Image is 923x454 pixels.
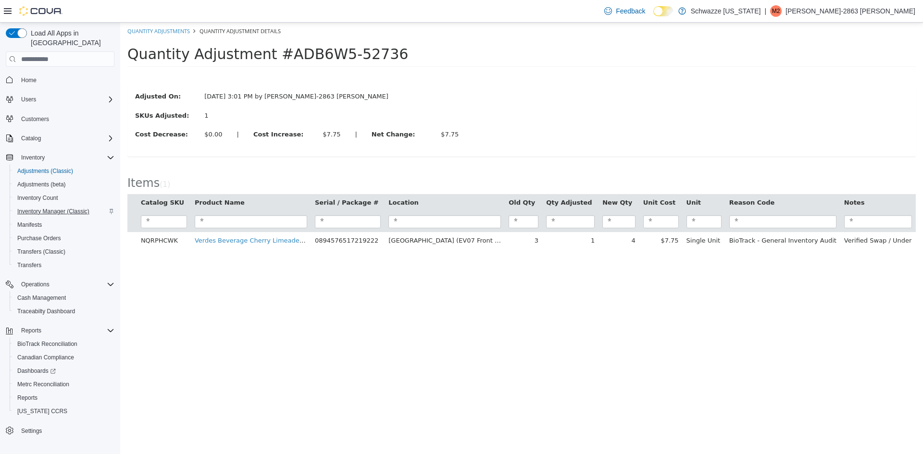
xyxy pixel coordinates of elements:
td: 0894576517219222 [191,209,264,227]
button: Adjustments (beta) [10,178,118,191]
button: Catalog [17,133,45,144]
span: Settings [21,427,42,435]
span: Reports [17,394,37,402]
span: Customers [17,113,114,125]
span: Catalog [17,133,114,144]
span: Manifests [13,219,114,231]
span: Reports [21,327,41,334]
span: Quantity Adjustment Details [79,5,161,12]
td: 1 [422,209,478,227]
a: Reports [13,392,41,404]
td: 3 [385,209,422,227]
span: Catalog [21,135,41,142]
span: Metrc Reconciliation [13,379,114,390]
button: New Qty [482,175,514,185]
button: Home [2,73,118,86]
span: Quantity Adjustment #ADB6W5-52736 [7,23,288,40]
button: Inventory [2,151,118,164]
span: [GEOGRAPHIC_DATA] (EV07 Front Room) [268,214,395,221]
a: Feedback [600,1,649,21]
span: Inventory [17,152,114,163]
button: Metrc Reconciliation [10,378,118,391]
button: Customers [2,112,118,126]
button: Inventory Manager (Classic) [10,205,118,218]
span: Home [21,76,37,84]
span: Users [17,94,114,105]
td: BioTrack - General Inventory Audit [605,209,720,227]
button: Unit [566,175,583,185]
span: Reports [13,392,114,404]
a: Dashboards [10,364,118,378]
div: [DATE] 3:01 PM by [PERSON_NAME]-2863 [PERSON_NAME] [77,69,275,79]
a: [US_STATE] CCRS [13,405,71,417]
a: Verdes Beverage Cherry Limeade 1:1 THC:CBG (H) 100mg [75,214,257,221]
span: Purchase Orders [13,233,114,244]
small: ( ) [39,158,50,166]
p: [PERSON_NAME]-2863 [PERSON_NAME] [786,5,915,17]
span: Adjustments (beta) [17,181,66,188]
button: Unit Cost [523,175,557,185]
button: Adjustments (Classic) [10,164,118,178]
span: Washington CCRS [13,405,114,417]
button: Cash Management [10,291,118,305]
span: Items [7,154,39,167]
a: Traceabilty Dashboard [13,306,79,317]
button: Notes [724,175,746,185]
span: Traceabilty Dashboard [17,307,75,315]
span: Settings [17,425,114,437]
span: Cash Management [13,292,114,304]
span: Inventory Count [13,192,114,204]
a: Adjustments (beta) [13,179,70,190]
button: Qty Adjusted [426,175,474,185]
button: Reports [17,325,45,336]
button: Users [17,94,40,105]
span: Home [17,74,114,86]
span: Dashboards [17,367,56,375]
span: Transfers (Classic) [13,246,114,258]
button: Old Qty [388,175,417,185]
div: Matthew-2863 Turner [770,5,782,17]
label: SKUs Adjusted: [8,88,77,98]
span: Inventory Manager (Classic) [13,206,114,217]
span: Metrc Reconciliation [17,380,69,388]
p: Schwazze [US_STATE] [691,5,761,17]
a: Cash Management [13,292,70,304]
span: Users [21,96,36,103]
button: Transfers (Classic) [10,245,118,258]
span: Canadian Compliance [17,354,74,361]
label: Cost Increase: [126,107,195,117]
a: Quantity Adjustments [7,5,70,12]
span: Transfers [17,261,41,269]
span: Customers [21,115,49,123]
span: Transfers (Classic) [17,248,65,256]
span: Canadian Compliance [13,352,114,363]
span: BioTrack Reconciliation [13,338,114,350]
button: Purchase Orders [10,232,118,245]
span: Operations [21,281,50,288]
td: Verified Swap / Under [720,209,796,227]
button: Manifests [10,218,118,232]
button: Reports [10,391,118,405]
label: Cost Decrease: [8,107,77,117]
span: BioTrack Reconciliation [17,340,77,348]
span: Inventory Count [17,194,58,202]
a: Metrc Reconciliation [13,379,73,390]
span: 1 [42,158,47,166]
img: Cova [19,6,62,16]
a: Adjustments (Classic) [13,165,77,177]
div: $0.00 [84,107,102,117]
a: Dashboards [13,365,60,377]
span: Inventory [21,154,45,161]
button: Operations [17,279,53,290]
a: Transfers [13,259,45,271]
button: Inventory Count [10,191,118,205]
span: M2 [772,5,780,17]
td: NQRPHCWK [17,209,71,227]
span: Inventory Manager (Classic) [17,208,89,215]
label: | [227,107,244,117]
button: Serial / Package # [195,175,261,185]
p: | [764,5,766,17]
span: Adjustments (beta) [13,179,114,190]
a: Customers [17,113,53,125]
label: | [110,107,126,117]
